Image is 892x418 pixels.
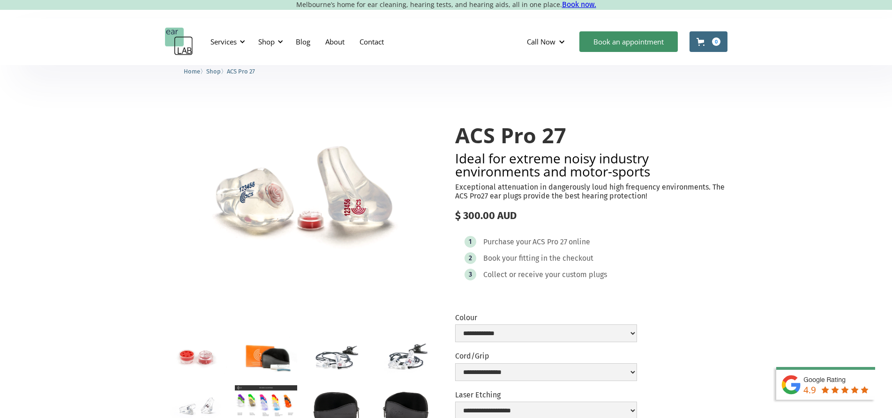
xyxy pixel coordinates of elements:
div: 3 [469,271,472,278]
div: Services [210,37,237,46]
div: Book your fitting in the checkout [483,254,593,263]
a: open lightbox [375,336,437,377]
a: open lightbox [305,336,367,377]
span: Shop [206,68,221,75]
div: ACS Pro 27 [532,237,567,247]
div: 0 [712,37,720,46]
p: Exceptional attenuation in dangerously loud high frequency environments. The ACS Pro27 ear plugs ... [455,183,727,200]
img: ACS Pro 27 [165,105,437,292]
a: ACS Pro 27 [227,66,255,75]
div: 1 [469,238,472,245]
label: Colour [455,313,637,322]
a: open lightbox [235,336,297,378]
li: 〉 [184,66,206,76]
span: ACS Pro 27 [227,68,255,75]
a: Open cart [690,31,727,52]
label: Laser Etching [455,390,637,399]
a: Blog [288,28,318,55]
div: $ 300.00 AUD [455,210,727,222]
a: Shop [206,66,221,75]
a: Home [184,66,200,75]
a: home [165,28,193,56]
div: online [569,237,590,247]
div: Call Now [527,37,555,46]
div: Services [205,28,248,56]
h2: Ideal for extreme noisy industry environments and motor-sports [455,152,727,178]
a: open lightbox [165,105,437,292]
div: Collect or receive your custom plugs [483,270,607,279]
div: Call Now [519,28,575,56]
a: open lightbox [165,336,227,377]
a: Contact [352,28,391,55]
div: 2 [469,255,472,262]
a: About [318,28,352,55]
h1: ACS Pro 27 [455,124,727,147]
div: Shop [258,37,275,46]
div: Purchase your [483,237,531,247]
label: Cord/Grip [455,352,637,360]
div: Shop [253,28,286,56]
a: Book an appointment [579,31,678,52]
span: Home [184,68,200,75]
li: 〉 [206,66,227,76]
